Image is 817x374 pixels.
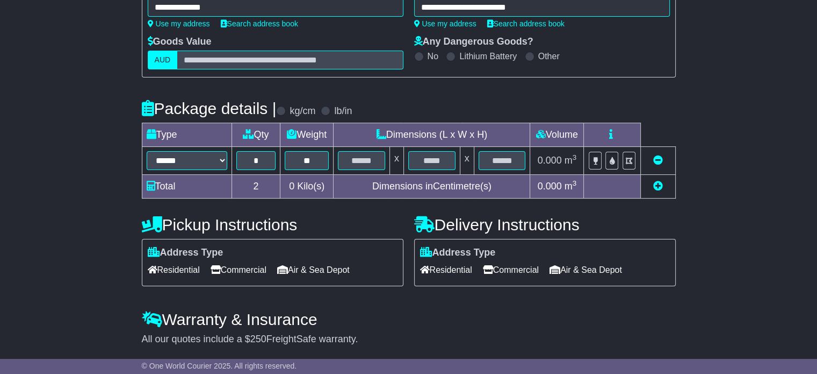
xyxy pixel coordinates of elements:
td: Weight [280,123,334,147]
span: Commercial [483,262,539,278]
td: Dimensions in Centimetre(s) [334,175,530,199]
span: Residential [420,262,472,278]
span: Air & Sea Depot [277,262,350,278]
td: 2 [232,175,280,199]
h4: Delivery Instructions [414,216,676,234]
sup: 3 [573,153,577,161]
span: 250 [250,334,266,344]
span: m [565,155,577,166]
span: Residential [148,262,200,278]
td: Total [142,175,232,199]
label: Any Dangerous Goods? [414,36,533,48]
td: Qty [232,123,280,147]
label: Other [538,51,560,61]
label: lb/in [334,105,352,117]
a: Add new item [653,181,663,192]
td: x [389,147,403,175]
label: AUD [148,51,178,69]
label: Address Type [148,247,223,259]
label: kg/cm [290,105,315,117]
a: Search address book [487,19,565,28]
td: Dimensions (L x W x H) [334,123,530,147]
span: m [565,181,577,192]
span: 0.000 [538,181,562,192]
span: Air & Sea Depot [550,262,622,278]
td: Kilo(s) [280,175,334,199]
td: Volume [530,123,584,147]
span: Commercial [211,262,266,278]
a: Search address book [221,19,298,28]
span: 0 [289,181,294,192]
h4: Pickup Instructions [142,216,403,234]
h4: Warranty & Insurance [142,311,676,328]
td: Type [142,123,232,147]
a: Remove this item [653,155,663,166]
a: Use my address [148,19,210,28]
h4: Package details | [142,100,277,117]
a: Use my address [414,19,476,28]
sup: 3 [573,179,577,187]
div: All our quotes include a $ FreightSafe warranty. [142,334,676,345]
label: Goods Value [148,36,212,48]
label: No [428,51,438,61]
label: Lithium Battery [459,51,517,61]
label: Address Type [420,247,496,259]
td: x [460,147,474,175]
span: 0.000 [538,155,562,166]
span: © One World Courier 2025. All rights reserved. [142,362,297,370]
